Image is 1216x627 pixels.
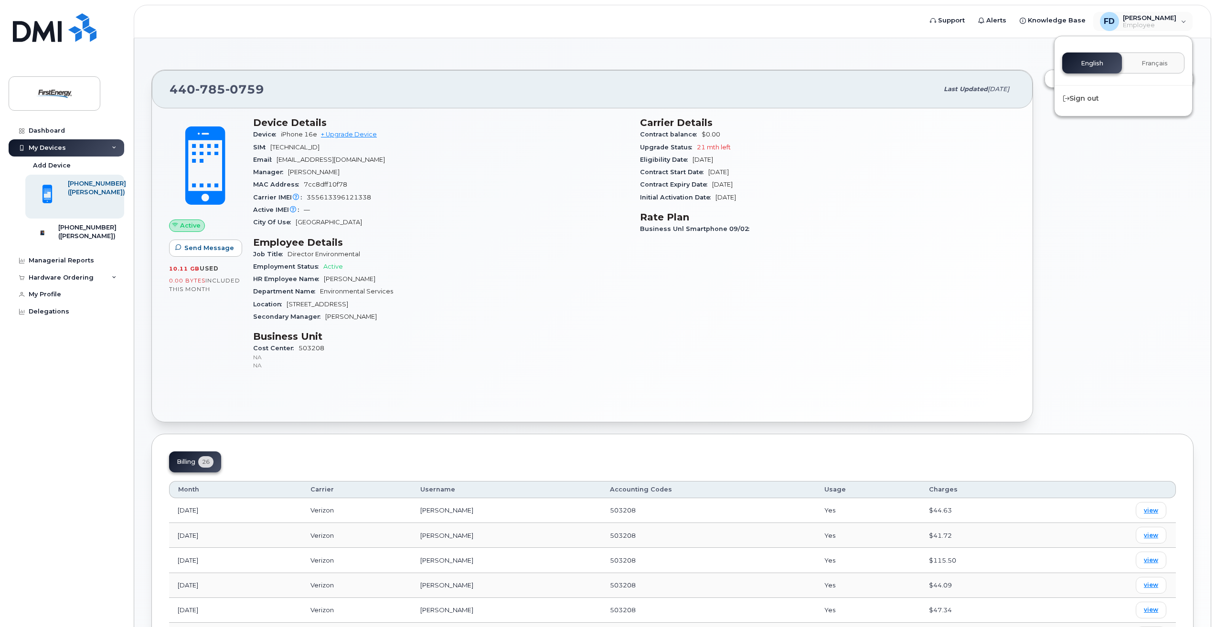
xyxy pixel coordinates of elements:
td: [DATE] [169,573,302,598]
td: [PERSON_NAME] [412,598,601,623]
th: Usage [816,481,920,498]
span: [PERSON_NAME] [288,168,340,176]
td: Verizon [302,598,412,623]
a: view [1136,577,1166,594]
span: 503208 [253,345,629,369]
div: Sign out [1055,90,1192,107]
a: view [1136,502,1166,519]
span: view [1144,531,1158,540]
span: view [1144,506,1158,515]
td: [DATE] [169,498,302,523]
td: Yes [816,573,920,598]
span: MAC Address [253,181,304,188]
td: [PERSON_NAME] [412,548,601,573]
span: HR Employee Name [253,275,324,282]
span: 355613396121338 [307,194,371,201]
th: Username [412,481,601,498]
h3: Rate Plan [640,211,1015,223]
span: [DATE] [988,85,1009,93]
span: Français [1141,60,1168,67]
span: Environmental Services [320,288,393,295]
td: Yes [816,548,920,573]
span: Contract Expiry Date [640,181,712,188]
td: [DATE] [169,548,302,573]
div: $44.63 [929,506,1035,515]
a: view [1136,527,1166,543]
button: Send Message [169,240,242,257]
div: $41.72 [929,531,1035,540]
span: [DATE] [715,194,736,201]
span: view [1144,606,1158,614]
span: $0.00 [702,131,720,138]
h3: Carrier Details [640,117,1015,128]
span: 0.00 Bytes [169,277,205,284]
a: view [1136,602,1166,618]
span: Location [253,301,287,308]
span: Initial Activation Date [640,194,715,201]
p: NA [253,353,629,361]
td: Verizon [302,523,412,548]
span: 0759 [225,82,264,96]
span: 503208 [610,506,636,514]
span: Last updated [944,85,988,93]
td: Verizon [302,548,412,573]
span: — [304,206,310,213]
th: Charges [920,481,1044,498]
span: [STREET_ADDRESS] [287,301,348,308]
span: [PERSON_NAME] [324,275,375,282]
span: Secondary Manager [253,313,325,320]
span: Upgrade Status [640,144,697,151]
td: [PERSON_NAME] [412,498,601,523]
th: Carrier [302,481,412,498]
td: Yes [816,523,920,548]
td: [DATE] [169,598,302,623]
span: 10.11 GB [169,265,200,272]
span: [EMAIL_ADDRESS][DOMAIN_NAME] [277,156,385,163]
span: Cost Center [253,345,299,352]
div: $115.50 [929,556,1035,565]
h3: Employee Details [253,237,629,248]
span: Contract Start Date [640,168,708,176]
td: Yes [816,498,920,523]
span: SIM [253,144,270,151]
span: 503208 [610,532,636,539]
th: Accounting Codes [601,481,816,498]
td: [PERSON_NAME] [412,573,601,598]
td: Verizon [302,498,412,523]
td: [DATE] [169,523,302,548]
span: Send Message [184,243,234,252]
a: Create Helpdesk Submission [1045,70,1193,87]
span: Employment Status [253,263,323,270]
span: 503208 [610,606,636,614]
span: 7cc8dff10f78 [304,181,347,188]
span: [GEOGRAPHIC_DATA] [296,219,362,226]
h3: Business Unit [253,331,629,342]
span: 503208 [610,581,636,589]
h3: Device Details [253,117,629,128]
span: Device [253,131,281,138]
span: iPhone 16e [281,131,317,138]
span: 503208 [610,556,636,564]
span: Contract balance [640,131,702,138]
span: Business Unl Smartphone 09/02 [640,225,754,232]
span: [TECHNICAL_ID] [270,144,320,151]
span: Department Name [253,288,320,295]
span: Job Title [253,251,288,258]
span: view [1144,581,1158,589]
td: [PERSON_NAME] [412,523,601,548]
a: view [1136,552,1166,568]
span: [PERSON_NAME] [325,313,377,320]
span: [DATE] [708,168,729,176]
span: used [200,265,219,272]
span: [DATE] [693,156,713,163]
span: City Of Use [253,219,296,226]
span: Director Environmental [288,251,360,258]
span: Manager [253,168,288,176]
span: 21 mth left [697,144,731,151]
td: Yes [816,598,920,623]
span: view [1144,556,1158,564]
p: NA [253,361,629,369]
span: Email [253,156,277,163]
th: Month [169,481,302,498]
span: [DATE] [712,181,733,188]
